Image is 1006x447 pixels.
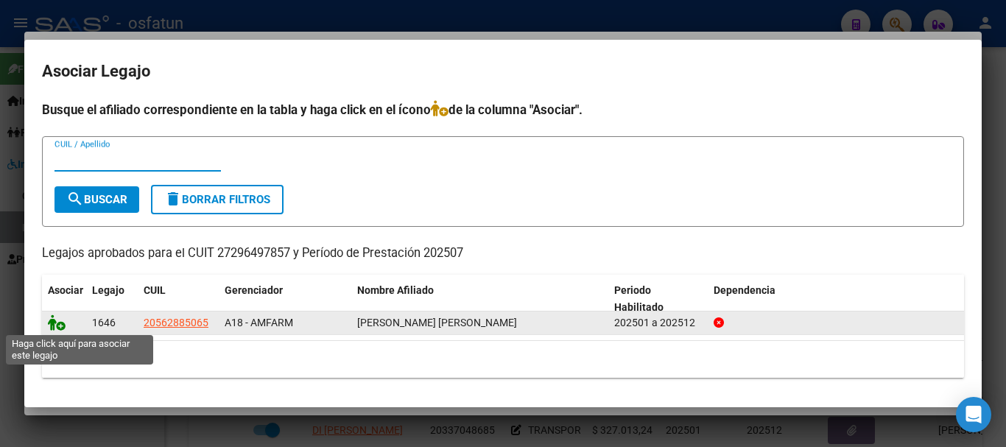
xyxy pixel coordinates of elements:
span: 20562885065 [144,317,208,328]
span: BALMACEDA BUCHMANN LUCAS NAZARENO [357,317,517,328]
datatable-header-cell: CUIL [138,275,219,323]
datatable-header-cell: Asociar [42,275,86,323]
span: Dependencia [714,284,775,296]
div: 1 registros [42,341,964,378]
h2: Asociar Legajo [42,57,964,85]
datatable-header-cell: Periodo Habilitado [608,275,708,323]
button: Buscar [54,186,139,213]
mat-icon: delete [164,190,182,208]
mat-icon: search [66,190,84,208]
datatable-header-cell: Legajo [86,275,138,323]
h4: Busque el afiliado correspondiente en la tabla y haga click en el ícono de la columna "Asociar". [42,100,964,119]
button: Borrar Filtros [151,185,284,214]
p: Legajos aprobados para el CUIT 27296497857 y Período de Prestación 202507 [42,244,964,263]
div: Open Intercom Messenger [956,397,991,432]
span: Nombre Afiliado [357,284,434,296]
datatable-header-cell: Gerenciador [219,275,351,323]
datatable-header-cell: Nombre Afiliado [351,275,608,323]
span: Periodo Habilitado [614,284,664,313]
span: Gerenciador [225,284,283,296]
span: Legajo [92,284,124,296]
div: 202501 a 202512 [614,314,702,331]
span: Borrar Filtros [164,193,270,206]
span: Asociar [48,284,83,296]
span: A18 - AMFARM [225,317,293,328]
datatable-header-cell: Dependencia [708,275,965,323]
span: CUIL [144,284,166,296]
span: Buscar [66,193,127,206]
span: 1646 [92,317,116,328]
